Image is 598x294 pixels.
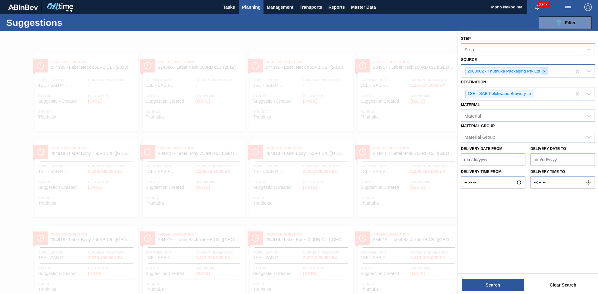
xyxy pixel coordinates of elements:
button: Filter [539,16,592,29]
label: Destination [461,80,486,84]
label: Step [461,36,471,41]
div: 2000002 - Thuthuka Packaging Pty Ltd [466,68,541,75]
img: userActions [564,3,572,11]
span: 2868 [538,1,549,8]
label: Delivery time from [461,167,525,176]
span: Tasks [222,3,236,11]
span: Reports [328,3,345,11]
label: Delivery time to [530,167,595,176]
label: Source [461,58,477,62]
span: Transports [300,3,322,11]
span: Management [267,3,293,11]
div: Step [464,47,474,52]
span: Master Data [351,3,376,11]
span: Planning [242,3,260,11]
button: Notifications [527,3,547,12]
label: Delivery Date from [461,147,502,151]
img: TNhmsLtSVTkK8tSr43FrP2fwEKptu5GPRR3wAAAABJRU5ErkJggg== [8,4,38,10]
label: Material Group [461,124,495,128]
div: 1SE - SAB Polokwane Brewery [466,90,527,98]
span: Filter [565,20,576,25]
label: Delivery Date to [530,147,566,151]
input: mm/dd/yyyy [461,153,525,166]
h1: Suggestions [6,19,117,26]
input: mm/dd/yyyy [530,153,595,166]
div: Material [464,113,481,118]
label: Material [461,103,480,107]
div: Material Group [464,134,495,139]
img: Logout [584,3,592,11]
